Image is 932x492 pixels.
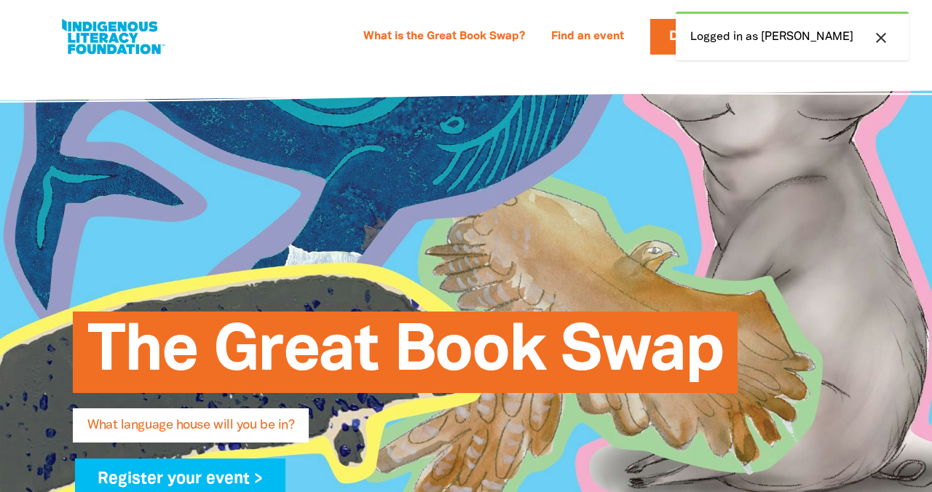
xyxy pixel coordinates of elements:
div: Logged in as [PERSON_NAME] [676,12,909,60]
i: close [872,29,890,47]
a: What is the Great Book Swap? [355,25,534,49]
a: Donate [650,19,742,55]
button: close [868,28,894,47]
span: What language house will you be in? [87,419,294,443]
a: Find an event [542,25,633,49]
span: The Great Book Swap [87,322,723,393]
